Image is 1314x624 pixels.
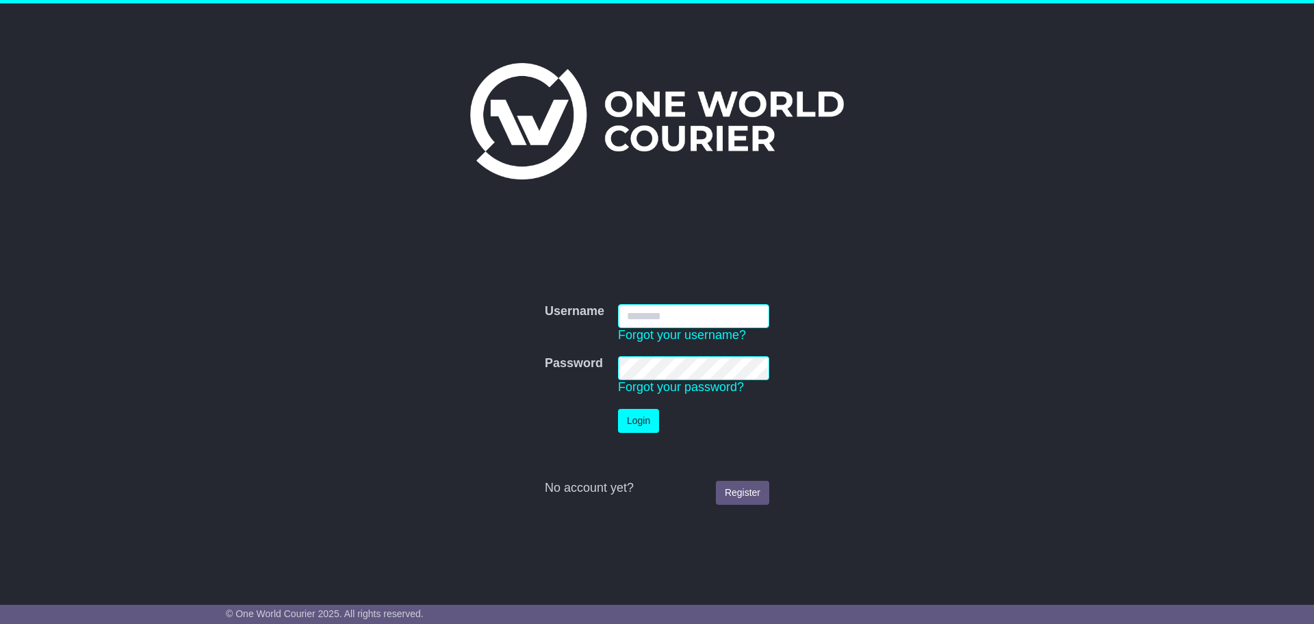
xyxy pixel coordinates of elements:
[545,356,603,371] label: Password
[618,409,659,433] button: Login
[716,481,769,505] a: Register
[618,328,746,342] a: Forgot your username?
[545,304,604,319] label: Username
[545,481,769,496] div: No account yet?
[470,63,844,179] img: One World
[226,608,424,619] span: © One World Courier 2025. All rights reserved.
[618,380,744,394] a: Forgot your password?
